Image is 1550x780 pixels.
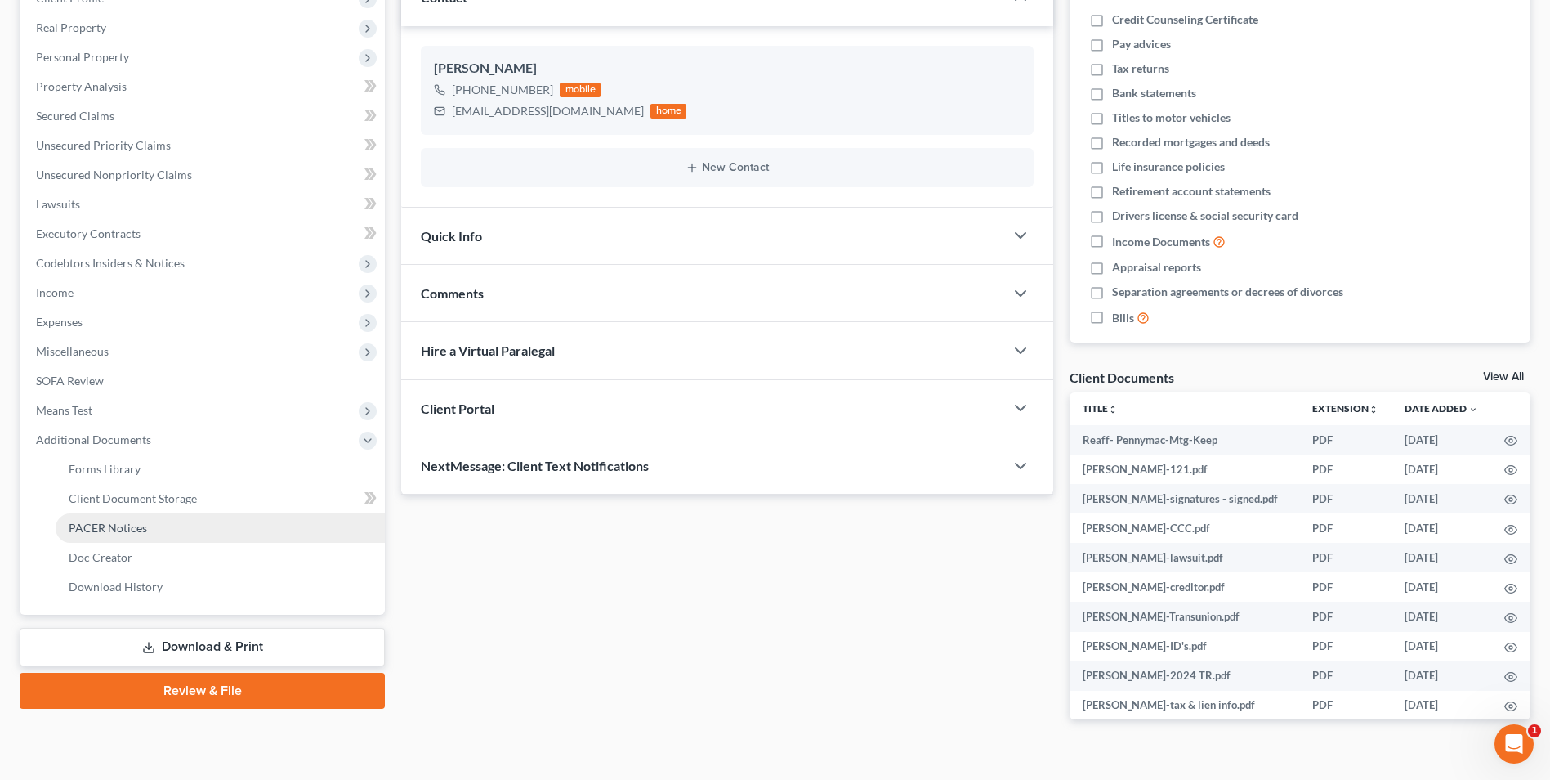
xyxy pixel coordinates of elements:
td: [PERSON_NAME]-CCC.pdf [1070,513,1299,543]
a: Titleunfold_more [1083,402,1118,415]
td: PDF [1299,661,1391,691]
td: PDF [1299,425,1391,455]
td: [DATE] [1391,425,1491,455]
span: Doc Creator [69,550,132,564]
span: Executory Contracts [36,226,141,240]
span: Life insurance policies [1112,159,1225,175]
span: Bank statements [1112,85,1196,101]
td: PDF [1299,602,1391,631]
span: 1 [1528,724,1541,737]
span: Quick Info [421,228,482,244]
span: Forms Library [69,462,141,476]
a: Unsecured Nonpriority Claims [23,160,385,190]
span: Retirement account statements [1112,183,1271,199]
td: [DATE] [1391,691,1491,720]
span: Lawsuits [36,197,80,211]
div: [PERSON_NAME] [434,59,1021,78]
a: Date Added expand_more [1405,402,1478,415]
span: Pay advices [1112,36,1171,52]
td: [DATE] [1391,543,1491,572]
span: Secured Claims [36,109,114,123]
a: Forms Library [56,455,385,484]
span: Income [36,285,74,299]
td: [DATE] [1391,602,1491,631]
td: PDF [1299,543,1391,572]
span: Miscellaneous [36,344,109,358]
td: [DATE] [1391,661,1491,691]
a: Secured Claims [23,101,385,131]
a: Property Analysis [23,72,385,101]
span: Expenses [36,315,83,329]
span: Client Document Storage [69,491,197,505]
td: [PERSON_NAME]-signatures - signed.pdf [1070,484,1299,513]
span: Unsecured Nonpriority Claims [36,168,192,182]
td: [PERSON_NAME]-Transunion.pdf [1070,602,1299,631]
a: Unsecured Priority Claims [23,131,385,160]
a: Client Document Storage [56,484,385,513]
span: SOFA Review [36,374,104,388]
td: [PERSON_NAME]-creditor.pdf [1070,572,1299,602]
td: [DATE] [1391,513,1491,543]
span: Appraisal reports [1112,259,1201,276]
span: Income Documents [1112,234,1210,250]
td: PDF [1299,632,1391,661]
i: unfold_more [1108,405,1118,415]
div: [PHONE_NUMBER] [452,82,553,98]
span: Client Portal [421,401,494,416]
span: Recorded mortgages and deeds [1112,134,1270,150]
span: Titles to motor vehicles [1112,110,1231,126]
i: unfold_more [1369,405,1378,415]
span: Comments [421,285,484,301]
span: Codebtors Insiders & Notices [36,256,185,270]
td: [PERSON_NAME]-121.pdf [1070,455,1299,484]
a: Extensionunfold_more [1312,402,1378,415]
a: View All [1483,371,1524,383]
td: [DATE] [1391,455,1491,484]
td: [DATE] [1391,632,1491,661]
td: PDF [1299,513,1391,543]
div: Client Documents [1070,369,1174,386]
a: Doc Creator [56,543,385,572]
td: [PERSON_NAME]-ID's.pdf [1070,632,1299,661]
span: NextMessage: Client Text Notifications [421,458,649,473]
div: [EMAIL_ADDRESS][DOMAIN_NAME] [452,103,644,119]
span: Download History [69,580,163,594]
td: [PERSON_NAME]-2024 TR.pdf [1070,661,1299,691]
span: Hire a Virtual Paralegal [421,343,555,358]
span: Tax returns [1112,61,1169,77]
td: [PERSON_NAME]-lawsuit.pdf [1070,543,1299,572]
td: [PERSON_NAME]-tax & lien info.pdf [1070,691,1299,720]
span: Unsecured Priority Claims [36,138,171,152]
td: PDF [1299,455,1391,484]
span: Real Property [36,20,106,34]
td: PDF [1299,691,1391,720]
span: Bills [1112,310,1134,326]
span: Personal Property [36,50,129,64]
span: Separation agreements or decrees of divorces [1112,284,1343,300]
a: Lawsuits [23,190,385,219]
td: [DATE] [1391,484,1491,513]
button: New Contact [434,161,1021,174]
td: [DATE] [1391,572,1491,602]
a: Executory Contracts [23,219,385,249]
i: expand_more [1468,405,1478,415]
span: Drivers license & social security card [1112,208,1298,224]
div: mobile [560,83,601,97]
span: Credit Counseling Certificate [1112,11,1258,28]
td: PDF [1299,572,1391,602]
span: Property Analysis [36,79,127,93]
a: SOFA Review [23,366,385,396]
div: home [650,104,686,119]
a: Review & File [20,673,385,709]
span: Means Test [36,403,92,417]
td: PDF [1299,484,1391,513]
a: Download History [56,572,385,602]
a: Download & Print [20,628,385,666]
a: PACER Notices [56,513,385,543]
span: PACER Notices [69,521,147,535]
td: Reaff- Pennymac-Mtg-Keep [1070,425,1299,455]
iframe: Intercom live chat [1494,724,1534,764]
span: Additional Documents [36,433,151,446]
